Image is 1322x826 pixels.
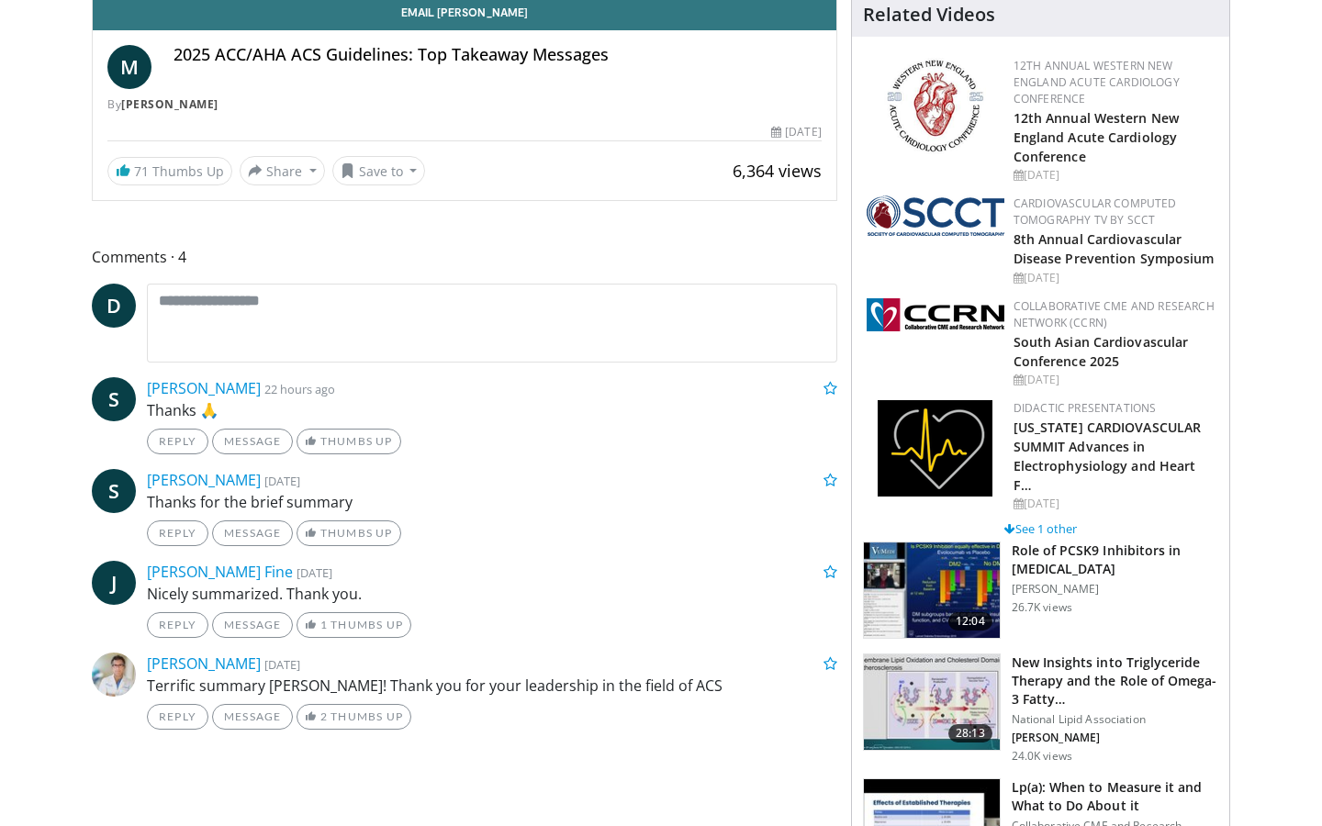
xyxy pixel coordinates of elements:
[1014,400,1215,417] div: Didactic Presentations
[733,160,822,182] span: 6,364 views
[174,45,822,65] h4: 2025 ACC/AHA ACS Guidelines: Top Takeaway Messages
[884,58,986,154] img: 0954f259-7907-4053-a817-32a96463ecc8.png.150x105_q85_autocrop_double_scale_upscale_version-0.2.png
[147,675,837,697] p: Terrific summary [PERSON_NAME]! Thank you for your leadership in the field of ACS
[1014,333,1189,370] a: South Asian Cardiovascular Conference 2025
[92,561,136,605] a: J
[878,400,992,497] img: 1860aa7a-ba06-47e3-81a4-3dc728c2b4cf.png.150x105_q85_autocrop_double_scale_upscale_version-0.2.png
[863,653,1218,764] a: 28:13 New Insights into Triglyceride Therapy and the Role of Omega-3 Fatty… National Lipid Associ...
[1014,496,1215,512] div: [DATE]
[147,470,261,490] a: [PERSON_NAME]
[92,653,136,697] img: Avatar
[1012,731,1218,745] p: [PERSON_NAME]
[320,709,328,723] span: 2
[147,562,293,582] a: [PERSON_NAME] Fine
[212,520,293,546] a: Message
[92,284,136,328] a: D
[867,298,1004,331] img: a04ee3ba-8487-4636-b0fb-5e8d268f3737.png.150x105_q85_autocrop_double_scale_upscale_version-0.2.png
[1012,582,1218,597] p: [PERSON_NAME]
[297,429,400,454] a: Thumbs Up
[1012,778,1218,815] h3: Lp(a): When to Measure it and What to Do About it
[1014,270,1215,286] div: [DATE]
[147,612,208,638] a: Reply
[297,564,332,581] small: [DATE]
[212,704,293,730] a: Message
[297,612,411,638] a: 1 Thumbs Up
[1014,195,1177,228] a: Cardiovascular Computed Tomography TV by SCCT
[948,612,992,631] span: 12:04
[147,399,837,421] p: Thanks 🙏
[1014,167,1215,184] div: [DATE]
[864,654,1000,750] img: 45ea033d-f728-4586-a1ce-38957b05c09e.150x105_q85_crop-smart_upscale.jpg
[134,162,149,180] span: 71
[1014,298,1215,330] a: Collaborative CME and Research Network (CCRN)
[863,4,995,26] h4: Related Videos
[771,124,821,140] div: [DATE]
[1012,600,1072,615] p: 26.7K views
[1014,419,1202,494] a: [US_STATE] CARDIOVASCULAR SUMMIT Advances in Electrophysiology and Heart F…
[1014,109,1179,165] a: 12th Annual Western New England Acute Cardiology Conference
[320,618,328,631] span: 1
[297,520,400,546] a: Thumbs Up
[121,96,218,112] a: [PERSON_NAME]
[297,704,411,730] a: 2 Thumbs Up
[1014,58,1180,106] a: 12th Annual Western New England Acute Cardiology Conference
[147,583,837,605] p: Nicely summarized. Thank you.
[107,157,232,185] a: 71 Thumbs Up
[147,429,208,454] a: Reply
[147,653,261,674] a: [PERSON_NAME]
[92,469,136,513] a: S
[1012,749,1072,764] p: 24.0K views
[948,724,992,742] span: 28:13
[1014,230,1215,267] a: 8th Annual Cardiovascular Disease Prevention Symposium
[92,245,837,269] span: Comments 4
[107,45,151,89] a: M
[1012,541,1218,578] h3: Role of PCSK9 Inhibitors in [MEDICAL_DATA]
[264,381,335,397] small: 22 hours ago
[332,156,426,185] button: Save to
[1004,520,1077,537] a: See 1 other
[212,429,293,454] a: Message
[864,542,1000,638] img: 3346fd73-c5f9-4d1f-bb16-7b1903aae427.150x105_q85_crop-smart_upscale.jpg
[1012,712,1218,727] p: National Lipid Association
[1014,372,1215,388] div: [DATE]
[867,195,1004,236] img: 51a70120-4f25-49cc-93a4-67582377e75f.png.150x105_q85_autocrop_double_scale_upscale_version-0.2.png
[147,491,837,513] p: Thanks for the brief summary
[107,96,822,113] div: By
[264,656,300,673] small: [DATE]
[147,520,208,546] a: Reply
[264,473,300,489] small: [DATE]
[92,377,136,421] a: S
[147,378,261,398] a: [PERSON_NAME]
[212,612,293,638] a: Message
[1012,653,1218,709] h3: New Insights into Triglyceride Therapy and the Role of Omega-3 Fatty…
[240,156,325,185] button: Share
[147,704,208,730] a: Reply
[863,541,1218,639] a: 12:04 Role of PCSK9 Inhibitors in [MEDICAL_DATA] [PERSON_NAME] 26.7K views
